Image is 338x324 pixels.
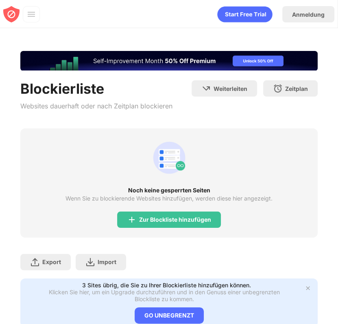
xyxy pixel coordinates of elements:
[3,6,20,22] img: blocksite-icon-red.svg
[292,11,325,18] div: Anmeldung
[139,216,211,223] div: Zur Blockliste hinzufügen
[20,80,172,97] div: Blockierliste
[82,282,251,289] div: 3 Sites übrig, die Sie zu Ihrer Blockierliste hinzufügen können.
[20,187,318,194] div: Noch keine gesperrten Seiten
[20,100,172,112] div: Websites dauerhaft oder nach Zeitplan blockieren
[98,258,116,265] div: Import
[214,85,247,92] div: Weiterleiten
[65,195,273,202] div: Wenn Sie zu blockierende Websites hinzufügen, werden diese hier angezeigt.
[135,307,204,324] div: GO UNBEGRENZT
[40,289,288,302] div: Klicken Sie hier, um ein Upgrade durchzuführen und in den Genuss einer unbegrenzten Blockliste zu...
[42,258,61,265] div: Export
[150,138,189,177] div: animation
[20,51,318,71] iframe: Banner
[305,285,311,291] img: x-button.svg
[285,85,308,92] div: Zeitplan
[217,6,273,22] div: animation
